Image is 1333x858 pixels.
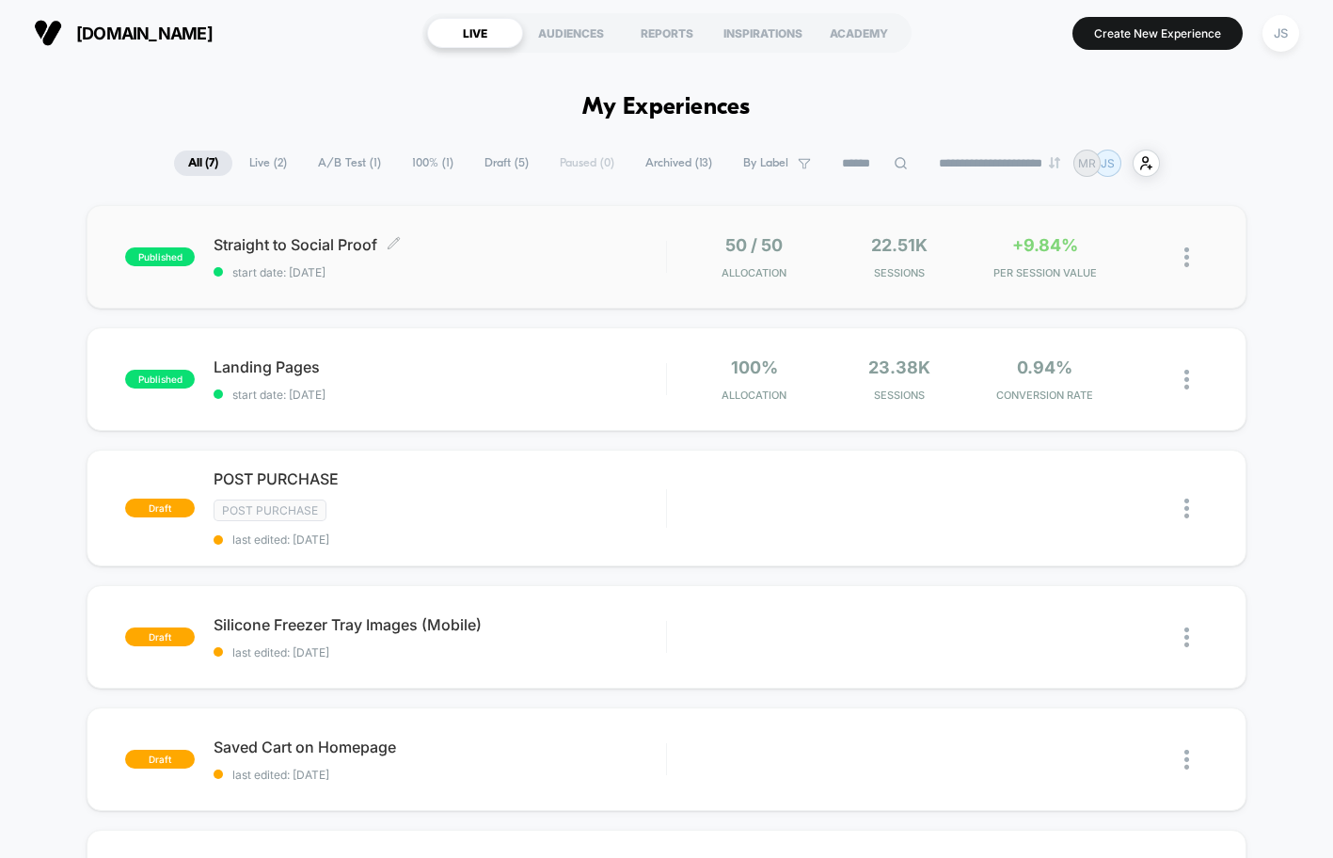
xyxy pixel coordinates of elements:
[125,499,195,517] span: draft
[214,645,666,659] span: last edited: [DATE]
[619,18,715,48] div: REPORTS
[125,750,195,769] span: draft
[871,235,928,255] span: 22.51k
[427,18,523,48] div: LIVE
[715,18,811,48] div: INSPIRATIONS
[125,370,195,389] span: published
[1184,750,1189,770] img: close
[470,151,543,176] span: Draft ( 5 )
[1184,628,1189,647] img: close
[304,151,395,176] span: A/B Test ( 1 )
[811,18,907,48] div: ACADEMY
[28,18,218,48] button: [DOMAIN_NAME]
[398,151,468,176] span: 100% ( 1 )
[1049,157,1060,168] img: end
[1078,156,1096,170] p: MR
[125,628,195,646] span: draft
[977,389,1114,402] span: CONVERSION RATE
[977,266,1114,279] span: PER SESSION VALUE
[832,389,968,402] span: Sessions
[214,388,666,402] span: start date: [DATE]
[1101,156,1115,170] p: JS
[214,738,666,756] span: Saved Cart on Homepage
[631,151,726,176] span: Archived ( 13 )
[868,357,930,377] span: 23.38k
[582,94,751,121] h1: My Experiences
[1184,370,1189,389] img: close
[214,768,666,782] span: last edited: [DATE]
[76,24,213,43] span: [DOMAIN_NAME]
[214,469,666,488] span: POST PURCHASE
[235,151,301,176] span: Live ( 2 )
[214,615,666,634] span: Silicone Freezer Tray Images (Mobile)
[725,235,783,255] span: 50 / 50
[743,156,788,170] span: By Label
[1072,17,1243,50] button: Create New Experience
[1017,357,1072,377] span: 0.94%
[214,357,666,376] span: Landing Pages
[1257,14,1305,53] button: JS
[722,389,786,402] span: Allocation
[1262,15,1299,52] div: JS
[731,357,778,377] span: 100%
[174,151,232,176] span: All ( 7 )
[34,19,62,47] img: Visually logo
[125,247,195,266] span: published
[523,18,619,48] div: AUDIENCES
[1184,247,1189,267] img: close
[214,265,666,279] span: start date: [DATE]
[722,266,786,279] span: Allocation
[214,500,326,521] span: Post Purchase
[214,532,666,547] span: last edited: [DATE]
[1012,235,1078,255] span: +9.84%
[832,266,968,279] span: Sessions
[1184,499,1189,518] img: close
[214,235,666,254] span: Straight to Social Proof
